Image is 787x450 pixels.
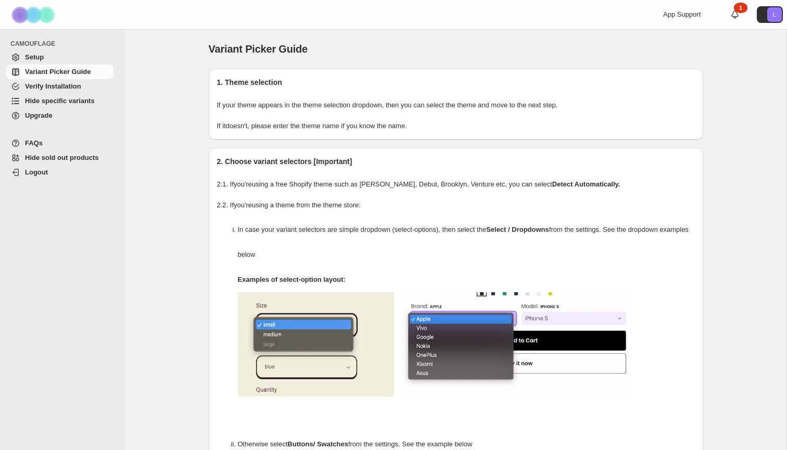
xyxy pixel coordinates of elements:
span: Logout [25,168,48,176]
a: Verify Installation [6,79,113,94]
p: In case your variant selectors are simple dropdown (select-options), then select the from the set... [238,217,695,267]
h2: 2. Choose variant selectors [Important] [217,156,695,167]
span: Variant Picker Guide [209,43,308,55]
strong: Buttons/ Swatches [288,440,348,448]
span: Verify Installation [25,82,81,90]
a: Upgrade [6,108,113,123]
a: Hide specific variants [6,94,113,108]
img: camouflage-select-options [238,292,394,396]
span: Setup [25,53,44,61]
span: Hide specific variants [25,97,95,105]
a: Hide sold out products [6,151,113,165]
div: 1 [734,3,747,13]
span: App Support [663,10,701,18]
span: Upgrade [25,111,53,119]
span: Variant Picker Guide [25,68,91,76]
a: 1 [730,9,740,20]
span: CAMOUFLAGE [10,40,118,48]
img: Camouflage [8,1,60,29]
span: FAQs [25,139,43,147]
p: If your theme appears in the theme selection dropdown, then you can select the theme and move to ... [217,100,695,110]
a: Logout [6,165,113,180]
p: 2.2. If you're using a theme from the theme store: [217,200,695,210]
img: camouflage-select-options-2 [399,292,633,396]
a: Setup [6,50,113,65]
a: FAQs [6,136,113,151]
button: Avatar with initials L [757,6,783,23]
a: Variant Picker Guide [6,65,113,79]
strong: Detect Automatically. [552,180,620,188]
p: If it doesn't , please enter the theme name if you know the name. [217,121,695,131]
p: 2.1. If you're using a free Shopify theme such as [PERSON_NAME], Debut, Brooklyn, Venture etc, yo... [217,179,695,190]
strong: Select / Dropdowns [486,226,549,233]
h2: 1. Theme selection [217,77,695,87]
span: Avatar with initials L [767,7,782,22]
strong: Examples of select-option layout: [238,276,346,283]
text: L [773,11,776,18]
span: Hide sold out products [25,154,99,161]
